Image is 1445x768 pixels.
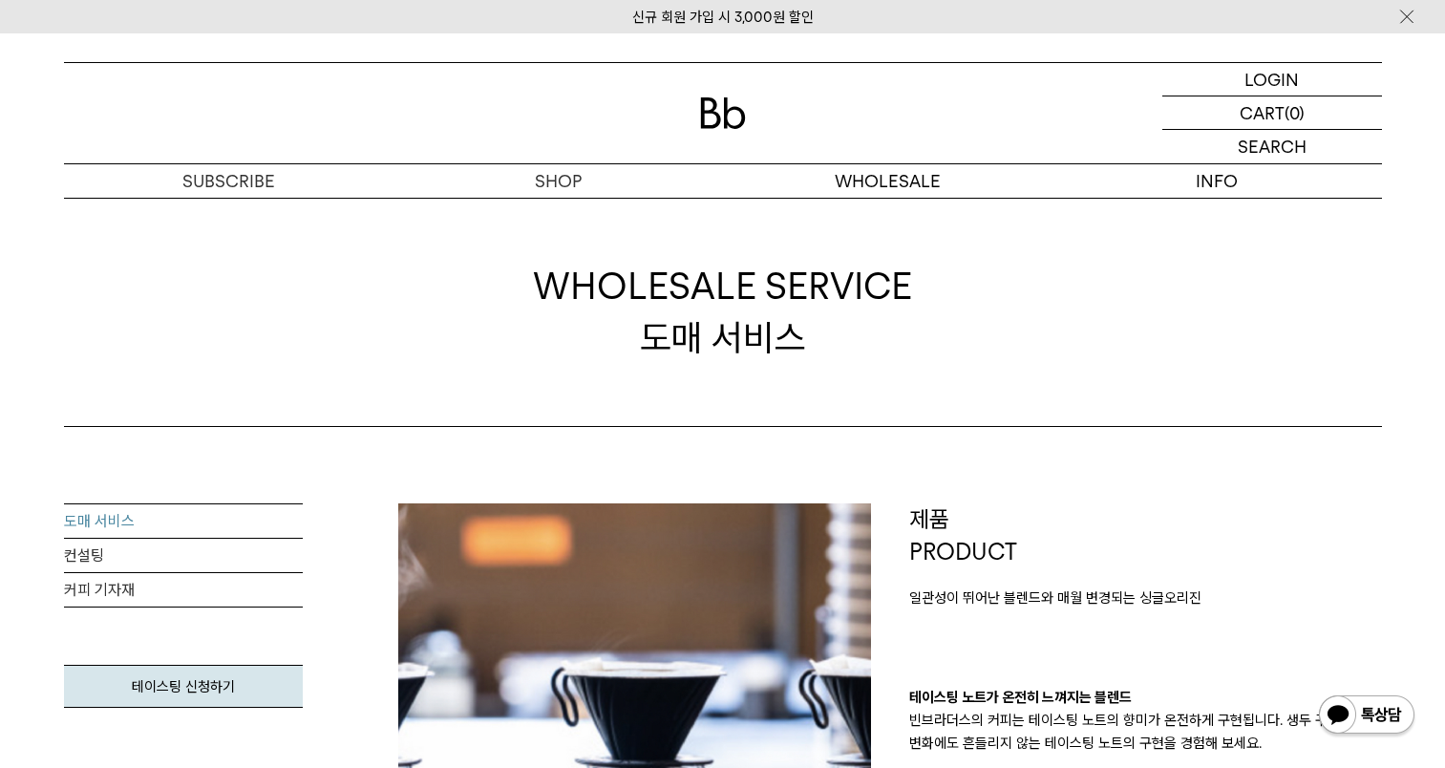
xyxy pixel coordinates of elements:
a: 컨설팅 [64,539,303,573]
p: LOGIN [1244,63,1299,96]
a: 도매 서비스 [64,504,303,539]
p: 테이스팅 노트가 온전히 느껴지는 블렌드 [909,686,1382,709]
p: 제품 PRODUCT [909,503,1382,567]
img: 로고 [700,97,746,129]
a: CART (0) [1162,96,1382,130]
p: (0) [1285,96,1305,129]
p: 빈브라더스의 커피는 테이스팅 노트의 향미가 온전하게 구현됩니다. 생두 구성의 변화에도 흔들리지 않는 테이스팅 노트의 구현을 경험해 보세요. [909,709,1382,755]
p: SEARCH [1238,130,1307,163]
span: WHOLESALE SERVICE [533,261,912,311]
a: SUBSCRIBE [64,164,393,198]
p: INFO [1052,164,1382,198]
p: 일관성이 뛰어난 블렌드와 매월 변경되는 싱글오리진 [909,587,1382,609]
a: 테이스팅 신청하기 [64,665,303,708]
a: SHOP [393,164,723,198]
a: 커피 기자재 [64,573,303,608]
a: 신규 회원 가입 시 3,000원 할인 [632,9,814,26]
p: WHOLESALE [723,164,1052,198]
div: 도매 서비스 [533,261,912,362]
img: 카카오톡 채널 1:1 채팅 버튼 [1317,693,1416,739]
a: LOGIN [1162,63,1382,96]
p: CART [1240,96,1285,129]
